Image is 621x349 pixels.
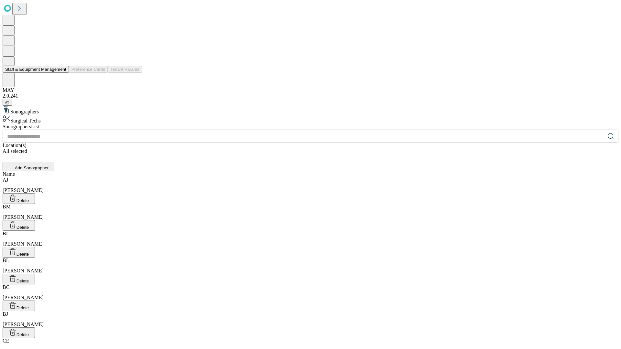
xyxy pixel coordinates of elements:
[16,332,29,337] span: Delete
[3,115,618,124] div: Surgical Techs
[3,162,54,171] button: Add Sonographer
[3,177,8,183] span: AJ
[3,220,35,231] button: Delete
[3,258,618,274] div: [PERSON_NAME]
[3,301,35,311] button: Delete
[16,305,29,310] span: Delete
[3,177,618,193] div: [PERSON_NAME]
[3,338,9,344] span: CE
[69,66,108,73] button: Preference Cards
[5,100,10,105] span: @
[16,225,29,230] span: Delete
[3,204,11,209] span: BM
[3,247,35,258] button: Delete
[16,198,29,203] span: Delete
[15,165,49,170] span: Add Sonographer
[3,284,9,290] span: BC
[16,279,29,283] span: Delete
[3,231,8,236] span: BI
[3,274,35,284] button: Delete
[3,171,618,177] div: Name
[3,124,618,130] div: Sonographers List
[3,87,618,93] div: MAY
[3,93,618,99] div: 2.0.241
[3,193,35,204] button: Delete
[3,143,27,148] span: Location(s)
[3,204,618,220] div: [PERSON_NAME]
[3,231,618,247] div: [PERSON_NAME]
[3,99,12,106] button: @
[3,106,618,115] div: Sonographers
[3,148,618,154] div: All selected
[3,284,618,301] div: [PERSON_NAME]
[3,327,35,338] button: Delete
[3,66,69,73] button: Staff & Equipment Management
[3,258,9,263] span: BL
[16,252,29,257] span: Delete
[3,311,618,327] div: [PERSON_NAME]
[108,66,142,73] button: Tenant Params
[3,311,8,317] span: BJ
